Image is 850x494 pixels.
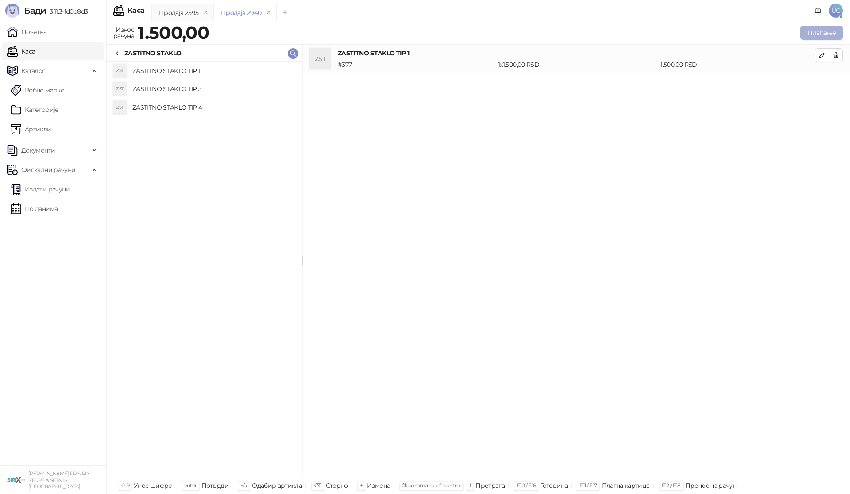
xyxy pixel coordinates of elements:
[112,24,136,42] div: Износ рачуна
[11,180,70,198] a: Издати рачуни
[113,64,127,78] div: ZST
[184,482,197,489] span: enter
[46,8,88,15] span: 3.11.3-fd0d8d3
[121,482,129,489] span: 0-9
[200,9,212,16] button: remove
[338,48,815,58] h4: ZASTITNO STAKLO TIP 1
[662,482,681,489] span: F12 / F18
[829,4,843,18] span: UĆ
[132,64,295,78] h4: ZASTITNO STAKLO TIP 1
[659,60,817,69] div: 1.500,00 RSD
[263,9,274,16] button: remove
[276,4,294,21] button: Add tab
[127,7,144,14] div: Каса
[336,60,496,69] div: # 377
[221,8,261,18] div: Продаја 2940
[326,480,348,491] div: Сторно
[107,62,302,477] div: grid
[21,161,75,179] span: Фискални рачуни
[540,480,568,491] div: Готовина
[21,62,45,80] span: Каталог
[240,482,247,489] span: ↑/↓
[11,120,51,138] a: ArtikliАртикли
[811,4,825,18] a: Документација
[517,482,536,489] span: F10 / F16
[138,22,209,43] strong: 1.500,00
[685,480,736,491] div: Пренос на рачун
[402,482,461,489] span: ⌘ command / ⌃ control
[24,5,46,16] span: Бади
[134,480,172,491] div: Унос шифре
[7,42,35,60] a: Каса
[7,23,47,41] a: Почетна
[360,482,363,489] span: +
[252,480,302,491] div: Одабир артикла
[602,480,650,491] div: Платна картица
[7,471,25,489] img: 64x64-companyLogo-cb9a1907-c9b0-4601-bb5e-5084e694c383.png
[132,82,295,96] h4: ZASTITNO STAKLO TIP 3
[11,81,64,99] a: Робне марке
[367,480,390,491] div: Измена
[11,101,59,119] a: Категорије
[11,200,58,218] a: По данима
[201,480,229,491] div: Потврди
[800,26,843,40] button: Плаћање
[28,471,90,490] small: [PERSON_NAME] PR SIRIX STORE & SERVIS [GEOGRAPHIC_DATA]
[314,482,321,489] span: ⌫
[159,8,198,18] div: Продаја 2595
[475,480,505,491] div: Претрага
[309,48,331,69] div: ZST
[496,60,659,69] div: 1 x 1.500,00 RSD
[5,4,19,18] img: Logo
[132,100,295,115] h4: ZASTITNO STAKLO TIP 4
[580,482,597,489] span: F11 / F17
[124,48,181,58] div: ZASTITNO STAKLO
[113,82,127,96] div: ZST
[21,142,55,159] span: Документи
[113,100,127,115] div: ZST
[470,482,471,489] span: f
